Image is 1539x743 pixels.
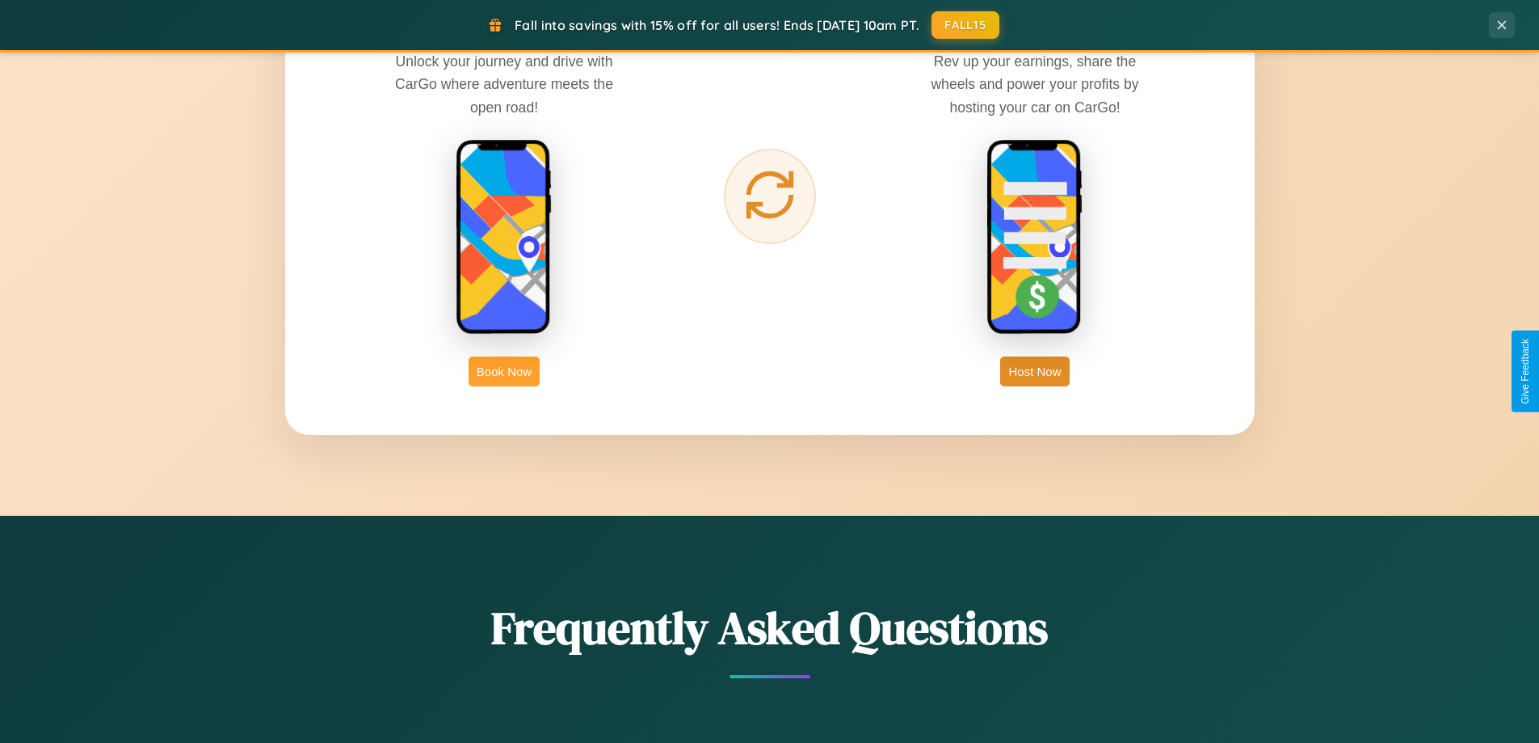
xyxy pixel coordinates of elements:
button: Book Now [469,357,540,386]
button: Host Now [1000,357,1069,386]
h2: Frequently Asked Questions [285,597,1255,659]
button: FALL15 [931,11,999,39]
img: rent phone [456,139,553,336]
p: Unlock your journey and drive with CarGo where adventure meets the open road! [383,50,625,118]
p: Rev up your earnings, share the wheels and power your profits by hosting your car on CarGo! [914,50,1156,118]
span: Fall into savings with 15% off for all users! Ends [DATE] 10am PT. [515,17,919,33]
div: Give Feedback [1520,339,1531,404]
img: host phone [986,139,1083,336]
